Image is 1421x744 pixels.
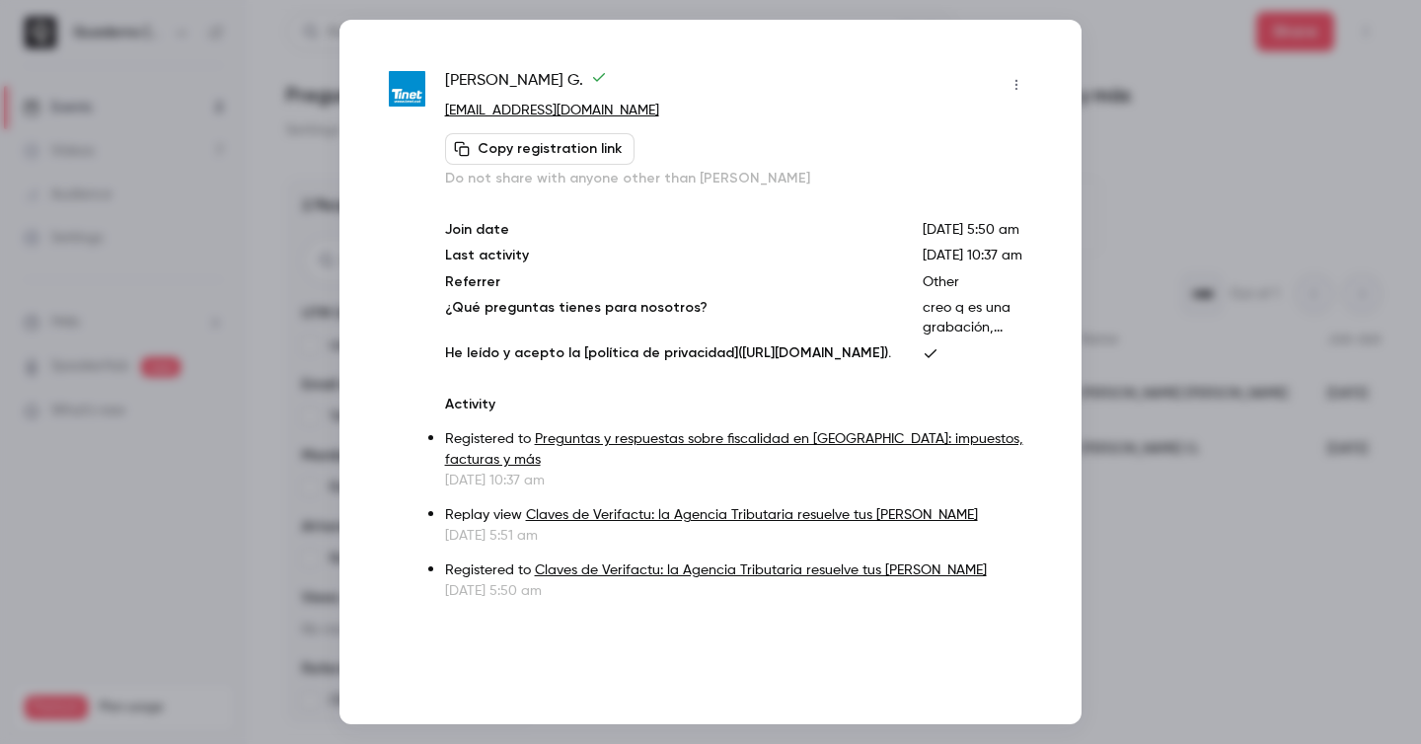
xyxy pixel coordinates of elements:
[535,563,987,577] a: Claves de Verifactu: la Agencia Tributaria resuelve tus [PERSON_NAME]
[445,471,1032,490] p: [DATE] 10:37 am
[445,133,635,165] button: Copy registration link
[445,169,1032,188] p: Do not share with anyone other than [PERSON_NAME]
[923,249,1022,262] span: [DATE] 10:37 am
[445,272,891,292] p: Referrer
[445,505,1032,526] p: Replay view
[923,220,1032,240] p: [DATE] 5:50 am
[445,581,1032,601] p: [DATE] 5:50 am
[445,395,1032,414] p: Activity
[445,526,1032,546] p: [DATE] 5:51 am
[445,246,891,266] p: Last activity
[445,343,891,363] p: He leído y acepto la [política de privacidad]([URL][DOMAIN_NAME]).
[445,298,891,337] p: ¿Qué preguntas tienes para nosotros?
[445,429,1032,471] p: Registered to
[445,432,1023,467] a: Preguntas y respuestas sobre fiscalidad en [GEOGRAPHIC_DATA]: impuestos, facturas y más
[445,69,607,101] span: [PERSON_NAME] G.
[445,220,891,240] p: Join date
[526,508,978,522] a: Claves de Verifactu: la Agencia Tributaria resuelve tus [PERSON_NAME]
[445,104,659,117] a: [EMAIL_ADDRESS][DOMAIN_NAME]
[923,298,1032,337] p: creo q es una grabación,...
[923,272,1032,292] p: Other
[389,71,425,108] img: tinet.org
[445,560,1032,581] p: Registered to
